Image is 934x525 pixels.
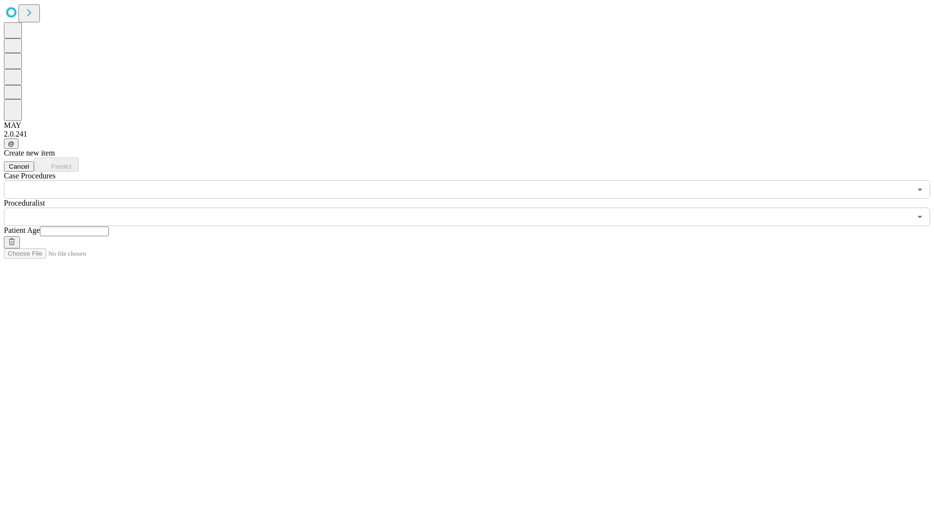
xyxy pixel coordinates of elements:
[4,226,40,234] span: Patient Age
[4,199,45,207] span: Proceduralist
[51,163,71,170] span: Predict
[4,149,55,157] span: Create new item
[4,130,930,139] div: 2.0.241
[4,139,18,149] button: @
[913,183,927,196] button: Open
[8,140,15,147] span: @
[4,172,55,180] span: Scheduled Procedure
[34,157,79,172] button: Predict
[4,121,930,130] div: MAY
[4,161,34,172] button: Cancel
[913,210,927,224] button: Open
[9,163,29,170] span: Cancel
